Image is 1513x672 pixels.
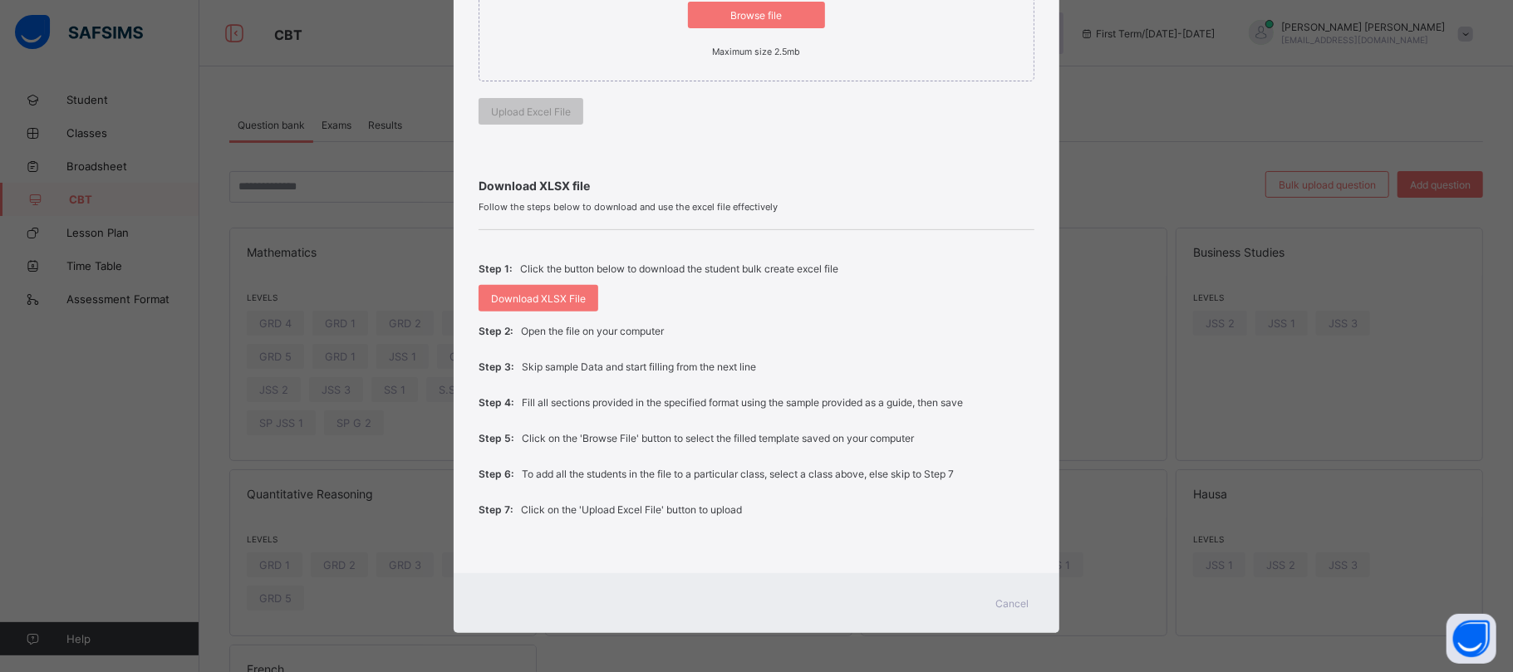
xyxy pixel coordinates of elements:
[520,262,838,275] p: Click the button below to download the student bulk create excel file
[479,201,1034,213] span: Follow the steps below to download and use the excel file effectively
[479,396,513,409] span: Step 4:
[522,468,954,480] p: To add all the students in the file to a particular class, select a class above, else skip to Step 7
[479,361,513,373] span: Step 3:
[522,361,756,373] p: Skip sample Data and start filling from the next line
[996,597,1029,610] span: Cancel
[712,47,800,57] small: Maximum size 2.5mb
[522,396,963,409] p: Fill all sections provided in the specified format using the sample provided as a guide, then save
[491,292,586,305] span: Download XLSX File
[521,325,664,337] p: Open the file on your computer
[479,262,512,275] span: Step 1:
[479,503,513,516] span: Step 7:
[479,179,1034,193] span: Download XLSX file
[521,503,742,516] p: Click on the 'Upload Excel File' button to upload
[479,468,513,480] span: Step 6:
[479,432,513,444] span: Step 5:
[479,325,513,337] span: Step 2:
[522,432,914,444] p: Click on the 'Browse File' button to select the filled template saved on your computer
[491,105,571,118] span: Upload Excel File
[1447,614,1496,664] button: Open asap
[700,9,813,22] span: Browse file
